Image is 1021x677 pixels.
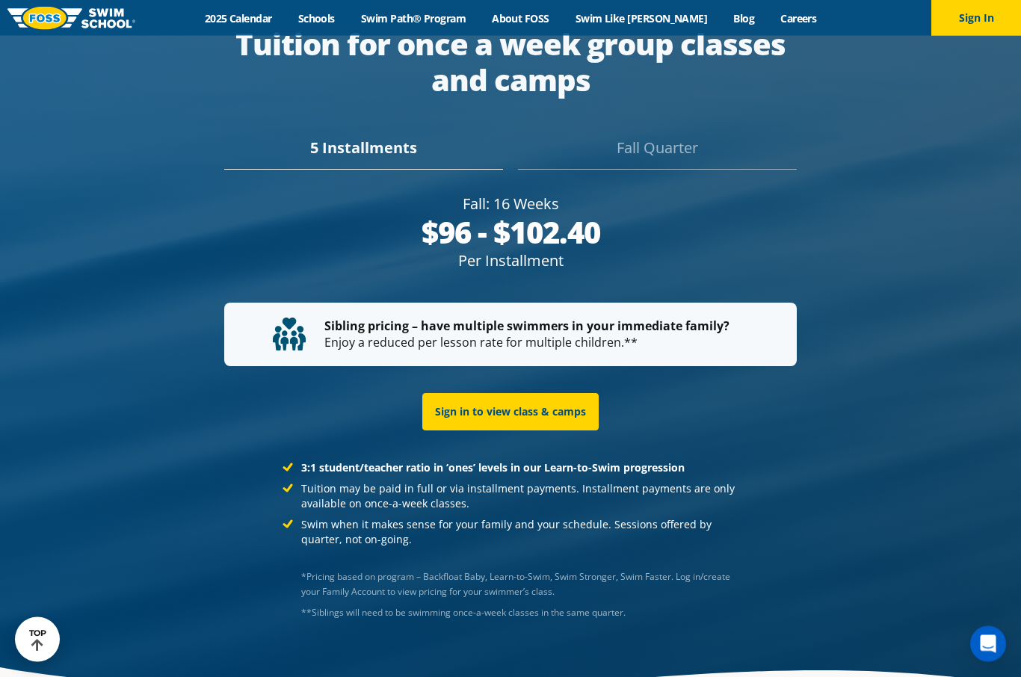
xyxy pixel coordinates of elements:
[273,318,749,352] p: Enjoy a reduced per lesson rate for multiple children.**
[224,27,798,99] div: Tuition for once a week group classes and camps
[224,251,798,272] div: Per Installment
[224,137,503,170] div: 5 Installments
[285,11,348,25] a: Schools
[301,461,685,475] strong: 3:1 student/teacher ratio in ‘ones’ levels in our Learn-to-Swim progression
[301,606,738,621] div: **Siblings will need to be swimming once-a-week classes in the same quarter.
[224,194,798,215] div: Fall: 16 Weeks
[224,215,798,251] div: $96 - $102.40
[721,11,768,25] a: Blog
[283,482,738,512] li: Tuition may be paid in full or via installment payments. Installment payments are only available ...
[7,7,135,30] img: FOSS Swim School Logo
[422,394,599,431] a: Sign in to view class & camps
[970,626,1006,662] div: Open Intercom Messenger
[301,570,738,600] p: *Pricing based on program – Backfloat Baby, Learn-to-Swim, Swim Stronger, Swim Faster. Log in/cre...
[191,11,285,25] a: 2025 Calendar
[479,11,563,25] a: About FOSS
[562,11,721,25] a: Swim Like [PERSON_NAME]
[324,318,729,335] strong: Sibling pricing – have multiple swimmers in your immediate family?
[283,518,738,548] li: Swim when it makes sense for your family and your schedule. Sessions offered by quarter, not on-g...
[29,628,46,652] div: TOP
[518,137,797,170] div: Fall Quarter
[301,606,738,621] div: Josef Severson, Rachael Blom (group direct message)
[768,11,830,25] a: Careers
[273,318,306,351] img: tuition-family-children.svg
[348,11,478,25] a: Swim Path® Program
